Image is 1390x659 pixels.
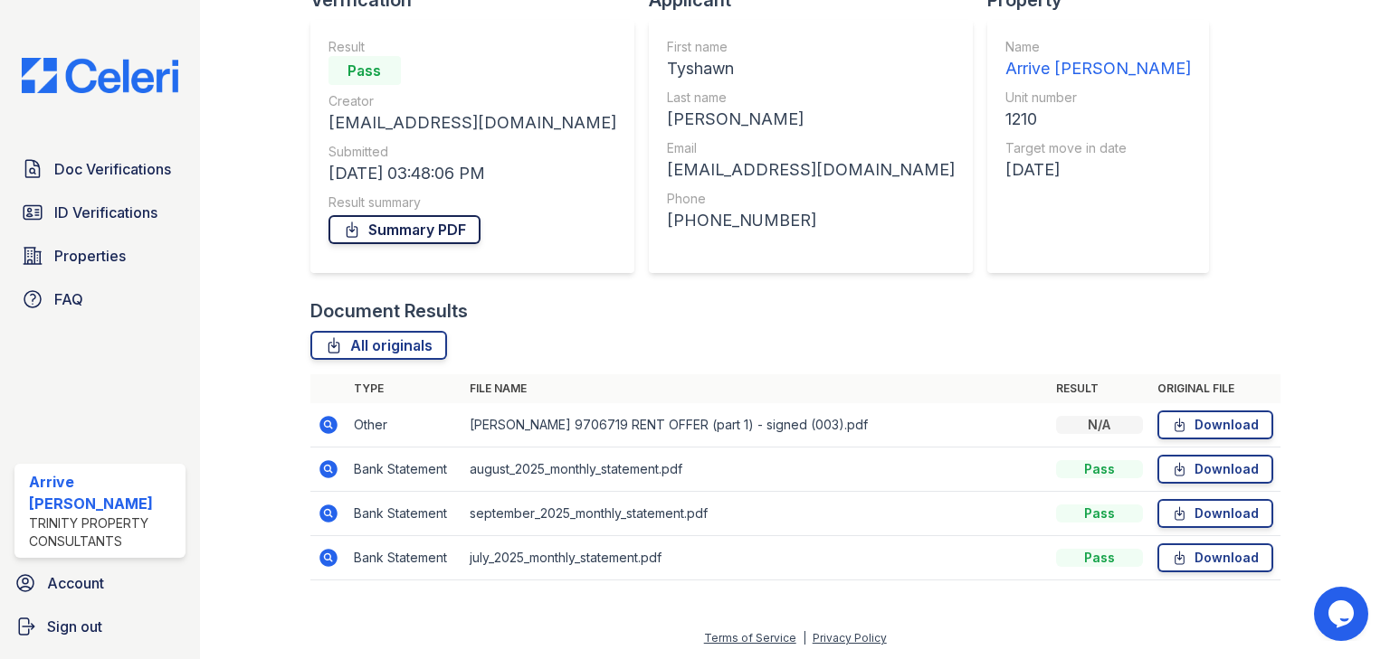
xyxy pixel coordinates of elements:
div: [EMAIL_ADDRESS][DOMAIN_NAME] [667,157,955,183]
a: Download [1157,499,1273,528]
th: Type [347,374,462,403]
td: Other [347,403,462,447]
div: Submitted [328,143,616,161]
div: Target move in date [1005,139,1191,157]
span: Account [47,572,104,594]
div: [PHONE_NUMBER] [667,208,955,233]
th: Result [1049,374,1150,403]
div: Tyshawn [667,56,955,81]
div: Trinity Property Consultants [29,514,178,551]
div: Pass [328,56,401,85]
div: Email [667,139,955,157]
div: Last name [667,89,955,107]
a: Name Arrive [PERSON_NAME] [1005,38,1191,81]
span: Sign out [47,616,102,637]
div: [PERSON_NAME] [667,107,955,132]
a: Download [1157,455,1273,484]
a: Summary PDF [328,215,481,244]
td: august_2025_monthly_statement.pdf [462,447,1049,492]
div: Arrive [PERSON_NAME] [1005,56,1191,81]
a: ID Verifications [14,194,186,231]
a: All originals [310,331,447,360]
img: CE_Logo_Blue-a8612792a0a2168367f1c8372b55b34899dd931a85d93a1a3d3e32e68fde9ad4.png [7,58,193,93]
a: Download [1157,410,1273,439]
a: Account [7,565,193,601]
div: Document Results [310,298,468,324]
div: [DATE] [1005,157,1191,183]
td: Bank Statement [347,492,462,536]
div: Pass [1056,549,1143,567]
iframe: chat widget [1314,587,1372,641]
td: [PERSON_NAME] 9706719 RENT OFFER (part 1) - signed (003).pdf [462,403,1049,447]
div: Name [1005,38,1191,56]
div: Pass [1056,460,1143,478]
a: Doc Verifications [14,151,186,187]
td: Bank Statement [347,536,462,580]
div: Result [328,38,616,56]
div: [EMAIL_ADDRESS][DOMAIN_NAME] [328,110,616,136]
a: Terms of Service [704,631,796,645]
div: Unit number [1005,89,1191,107]
span: ID Verifications [54,202,157,223]
td: july_2025_monthly_statement.pdf [462,536,1049,580]
span: Doc Verifications [54,158,171,180]
div: Pass [1056,504,1143,522]
div: [DATE] 03:48:06 PM [328,161,616,186]
th: Original file [1150,374,1281,403]
a: Download [1157,543,1273,572]
div: Result summary [328,193,616,212]
span: Properties [54,245,126,267]
td: september_2025_monthly_statement.pdf [462,492,1049,536]
div: Arrive [PERSON_NAME] [29,471,178,514]
th: File name [462,374,1049,403]
td: Bank Statement [347,447,462,492]
div: N/A [1056,416,1143,434]
a: Properties [14,238,186,274]
span: FAQ [54,288,83,310]
div: 1210 [1005,107,1191,132]
div: First name [667,38,955,56]
a: Privacy Policy [813,631,887,645]
div: Phone [667,190,955,208]
a: FAQ [14,281,186,317]
div: | [803,631,806,645]
a: Sign out [7,608,193,645]
div: Creator [328,92,616,110]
